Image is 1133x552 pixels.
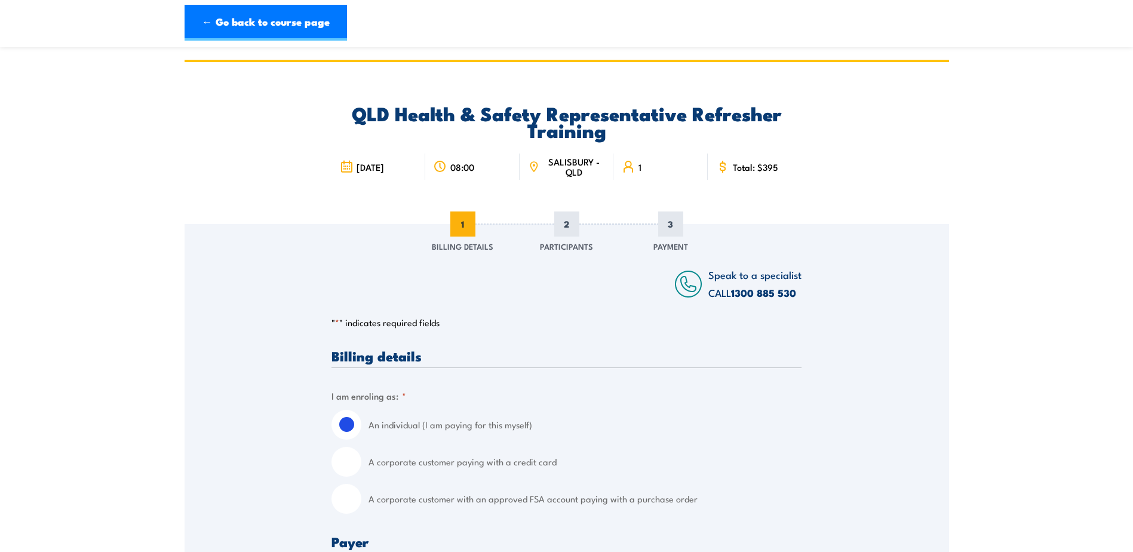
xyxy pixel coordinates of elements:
span: 2 [554,211,579,237]
span: 1 [450,211,475,237]
h3: Billing details [331,349,802,363]
span: [DATE] [357,162,384,172]
label: An individual (I am paying for this myself) [369,410,802,440]
span: Speak to a specialist CALL [708,267,802,300]
h3: Payer [331,535,802,548]
legend: I am enroling as: [331,389,406,403]
a: ← Go back to course page [185,5,347,41]
p: " " indicates required fields [331,317,802,329]
label: A corporate customer with an approved FSA account paying with a purchase order [369,484,802,514]
span: Billing Details [432,240,493,252]
span: Participants [540,240,593,252]
span: SALISBURY - QLD [543,157,605,177]
h2: QLD Health & Safety Representative Refresher Training [331,105,802,138]
span: 3 [658,211,683,237]
span: Total: $395 [733,162,778,172]
a: 1300 885 530 [731,285,796,300]
span: 08:00 [450,162,474,172]
span: 1 [638,162,641,172]
label: A corporate customer paying with a credit card [369,447,802,477]
span: Payment [653,240,688,252]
